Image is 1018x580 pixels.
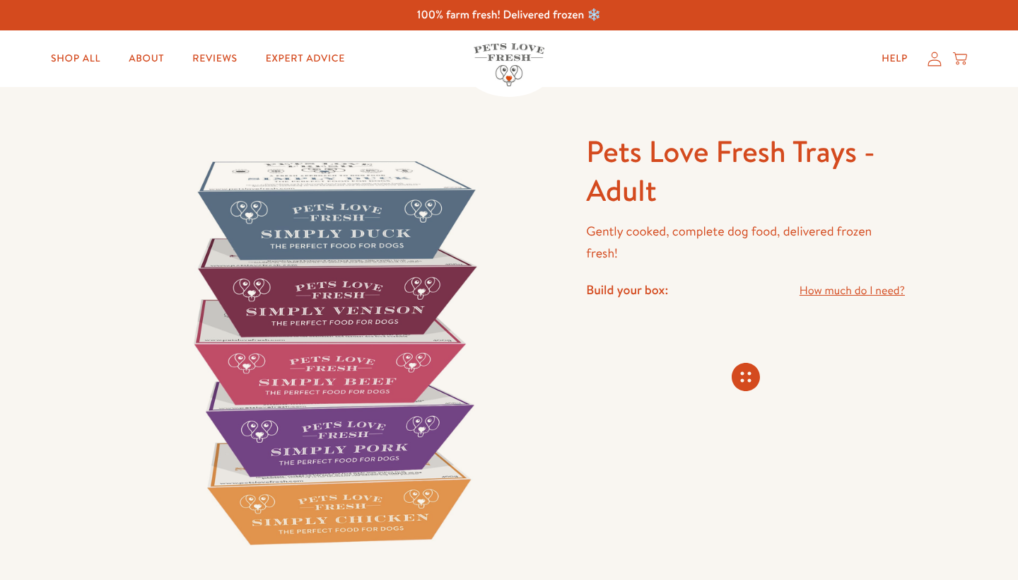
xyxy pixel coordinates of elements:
[40,45,112,73] a: Shop All
[255,45,356,73] a: Expert Advice
[947,514,1004,566] iframe: Gorgias live chat messenger
[870,45,919,73] a: Help
[181,45,248,73] a: Reviews
[586,132,905,209] h1: Pets Love Fresh Trays - Adult
[113,132,552,572] img: Pets Love Fresh Trays - Adult
[800,282,905,301] a: How much do I need?
[117,45,175,73] a: About
[474,43,544,86] img: Pets Love Fresh
[586,282,668,298] h4: Build your box:
[586,221,905,264] p: Gently cooked, complete dog food, delivered frozen fresh!
[732,363,760,391] svg: Connecting store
